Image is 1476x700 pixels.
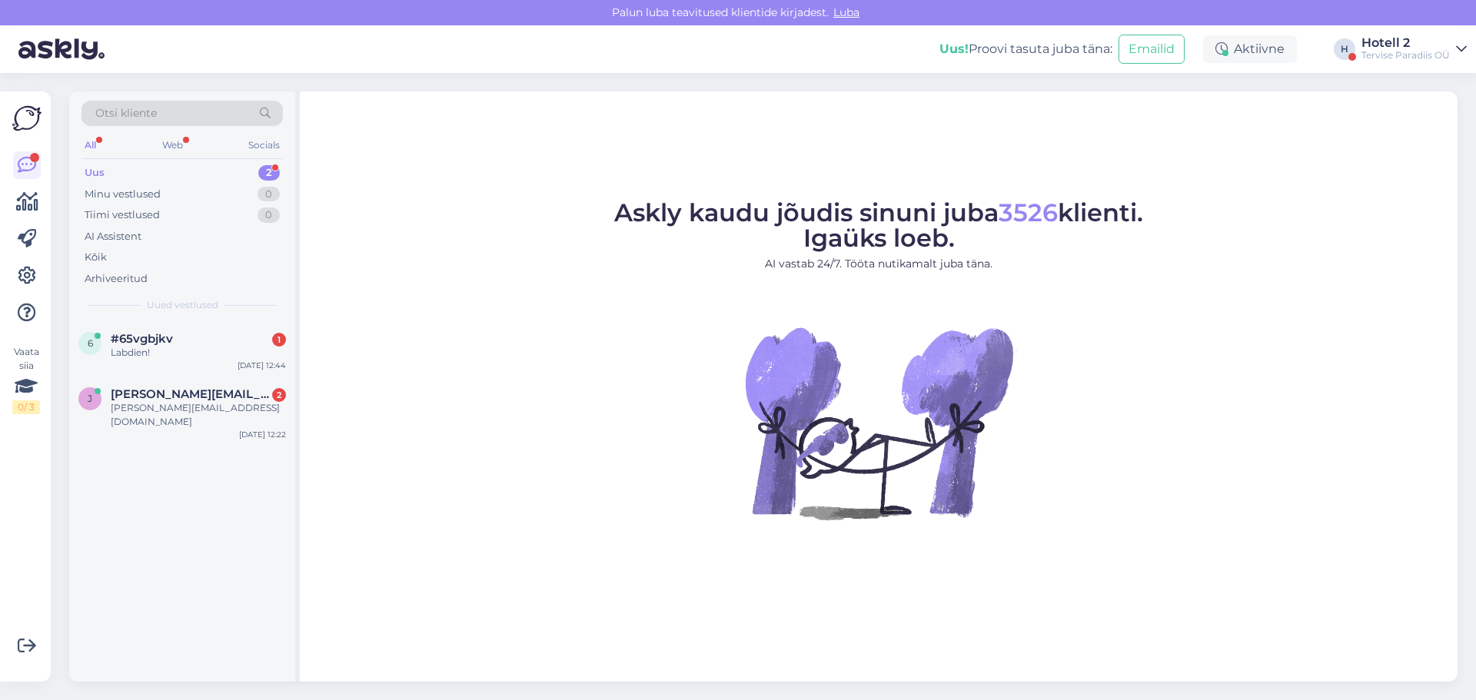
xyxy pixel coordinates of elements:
div: Web [159,135,186,155]
span: j [88,393,92,404]
span: Askly kaudu jõudis sinuni juba klienti. Igaüks loeb. [614,197,1143,253]
div: 1 [272,333,286,347]
div: 0 [258,207,280,223]
div: All [81,135,99,155]
div: H [1334,38,1355,60]
div: Arhiveeritud [85,271,148,287]
span: Uued vestlused [147,298,218,312]
span: 3526 [999,197,1058,227]
span: Luba [829,5,864,19]
div: Aktiivne [1203,35,1297,63]
div: Proovi tasuta juba täna: [939,40,1112,58]
b: Uus! [939,41,969,56]
span: 6 [88,337,93,349]
div: [DATE] 12:44 [238,360,286,371]
div: Minu vestlused [85,187,161,202]
div: Socials [245,135,283,155]
div: [PERSON_NAME][EMAIL_ADDRESS][DOMAIN_NAME] [111,401,286,429]
div: AI Assistent [85,229,141,244]
div: 2 [272,388,286,402]
p: AI vastab 24/7. Tööta nutikamalt juba täna. [614,256,1143,272]
div: Tervise Paradiis OÜ [1361,49,1450,61]
span: #65vgbjkv [111,332,173,346]
div: 0 [258,187,280,202]
div: Kõik [85,250,107,265]
div: 0 / 3 [12,400,40,414]
div: Hotell 2 [1361,37,1450,49]
img: Askly Logo [12,104,42,133]
div: Labdien! [111,346,286,360]
span: Otsi kliente [95,105,157,121]
span: jana.vainovska@gmail.com [111,387,271,401]
div: [DATE] 12:22 [239,429,286,440]
div: 2 [258,165,280,181]
div: Tiimi vestlused [85,207,160,223]
div: Vaata siia [12,345,40,414]
button: Emailid [1119,35,1185,64]
a: Hotell 2Tervise Paradiis OÜ [1361,37,1467,61]
img: No Chat active [740,284,1017,561]
div: Uus [85,165,105,181]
